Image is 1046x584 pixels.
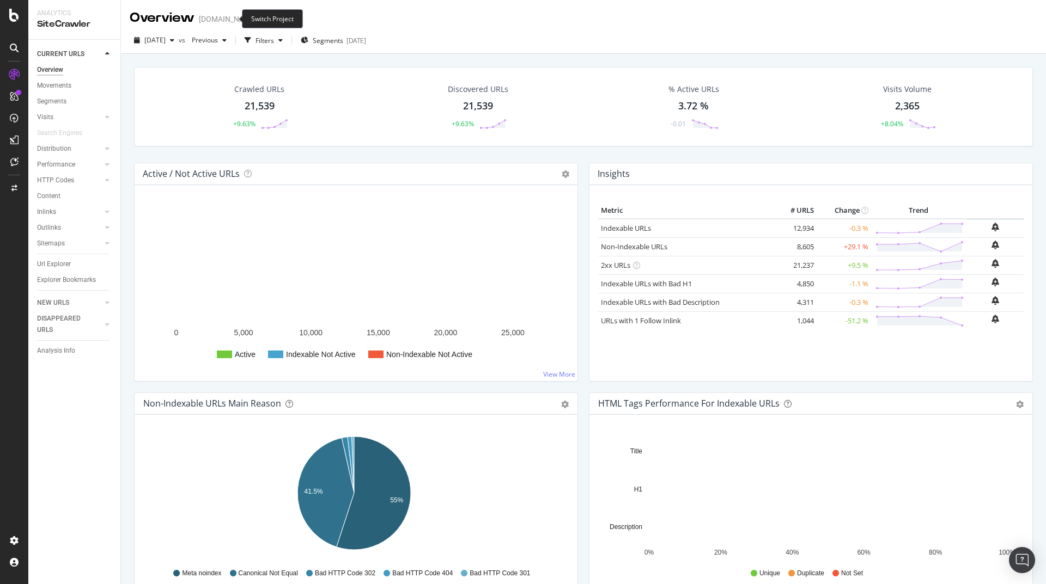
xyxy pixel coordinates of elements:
span: Bad HTTP Code 302 [315,569,375,578]
svg: A chart. [598,432,1020,558]
text: 10,000 [299,328,323,337]
td: -1.1 % [817,274,871,293]
div: bell-plus [992,223,999,231]
text: 100% [999,549,1015,556]
a: Explorer Bookmarks [37,274,113,286]
a: DISAPPEARED URLS [37,313,102,336]
text: 40% [786,549,799,556]
text: Indexable Not Active [286,350,356,359]
div: [DATE] [346,36,366,45]
text: H1 [634,485,643,493]
div: % Active URLs [668,84,719,95]
div: DISAPPEARED URLS [37,313,92,336]
text: 25,000 [501,328,525,337]
a: Movements [37,80,113,91]
a: Analysis Info [37,345,113,356]
th: # URLS [773,202,817,219]
span: Bad HTTP Code 404 [392,569,453,578]
td: 12,934 [773,219,817,238]
text: 20,000 [434,328,457,337]
div: Analytics [37,9,112,18]
td: 8,605 [773,237,817,256]
span: Duplicate [797,569,824,578]
div: Search Engines [37,127,82,139]
div: 2,365 [895,99,920,113]
div: Overview [37,64,63,76]
td: 4,850 [773,274,817,293]
text: 0% [644,549,654,556]
th: Change [817,202,871,219]
a: Search Engines [37,127,93,139]
div: bell-plus [992,315,999,323]
div: bell-plus [992,278,999,286]
a: Outlinks [37,222,102,233]
div: [DOMAIN_NAME] [199,14,257,24]
td: -0.3 % [817,219,871,238]
button: [DATE] [130,32,179,49]
span: Not Set [841,569,863,578]
div: Movements [37,80,71,91]
td: -0.3 % [817,293,871,311]
button: Segments[DATE] [296,32,370,49]
text: Active [235,350,256,359]
text: 55% [390,496,403,504]
a: URLs with 1 Follow Inlink [601,316,681,325]
a: Segments [37,96,113,107]
div: SiteCrawler [37,18,112,30]
span: Unique [759,569,780,578]
div: 21,539 [463,99,493,113]
a: HTTP Codes [37,175,102,186]
span: Segments [313,36,343,45]
div: bell-plus [992,296,999,305]
text: Title [630,447,643,455]
td: 1,044 [773,311,817,330]
th: Trend [871,202,966,219]
a: Distribution [37,143,102,155]
a: Sitemaps [37,238,102,249]
span: 2025 Sep. 6th [144,35,166,45]
span: Canonical Not Equal [239,569,298,578]
div: Outlinks [37,222,61,233]
div: Sitemaps [37,238,65,249]
div: Content [37,190,60,202]
div: Visits [37,112,53,123]
span: vs [179,35,187,45]
div: +9.63% [233,119,256,128]
div: gear [561,401,569,408]
a: Content [37,190,113,202]
div: Discovered URLs [448,84,508,95]
a: Inlinks [37,206,102,218]
a: Indexable URLs with Bad Description [601,297,720,307]
a: Indexable URLs with Bad H1 [601,279,692,288]
a: Overview [37,64,113,76]
a: View More [543,370,575,379]
a: Non-Indexable URLs [601,242,667,251]
div: +9.63% [452,119,474,128]
text: 20% [714,549,727,556]
svg: A chart. [143,432,565,558]
div: Non-Indexable URLs Main Reason [143,398,281,409]
th: Metric [598,202,773,219]
td: 4,311 [773,293,817,311]
td: -51.2 % [817,311,871,330]
div: A chart. [143,202,565,372]
text: 80% [929,549,942,556]
h4: Insights [598,167,630,181]
td: +29.1 % [817,237,871,256]
a: 2xx URLs [601,260,630,270]
div: Explorer Bookmarks [37,274,96,286]
div: Segments [37,96,66,107]
div: Crawled URLs [234,84,284,95]
a: Performance [37,159,102,170]
div: bell-plus [992,241,999,249]
a: Url Explorer [37,259,113,270]
a: Indexable URLs [601,223,651,233]
text: 60% [858,549,871,556]
div: gear [1016,401,1024,408]
div: Performance [37,159,75,170]
div: 3.72 % [678,99,709,113]
div: Analysis Info [37,345,75,356]
a: Visits [37,112,102,123]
